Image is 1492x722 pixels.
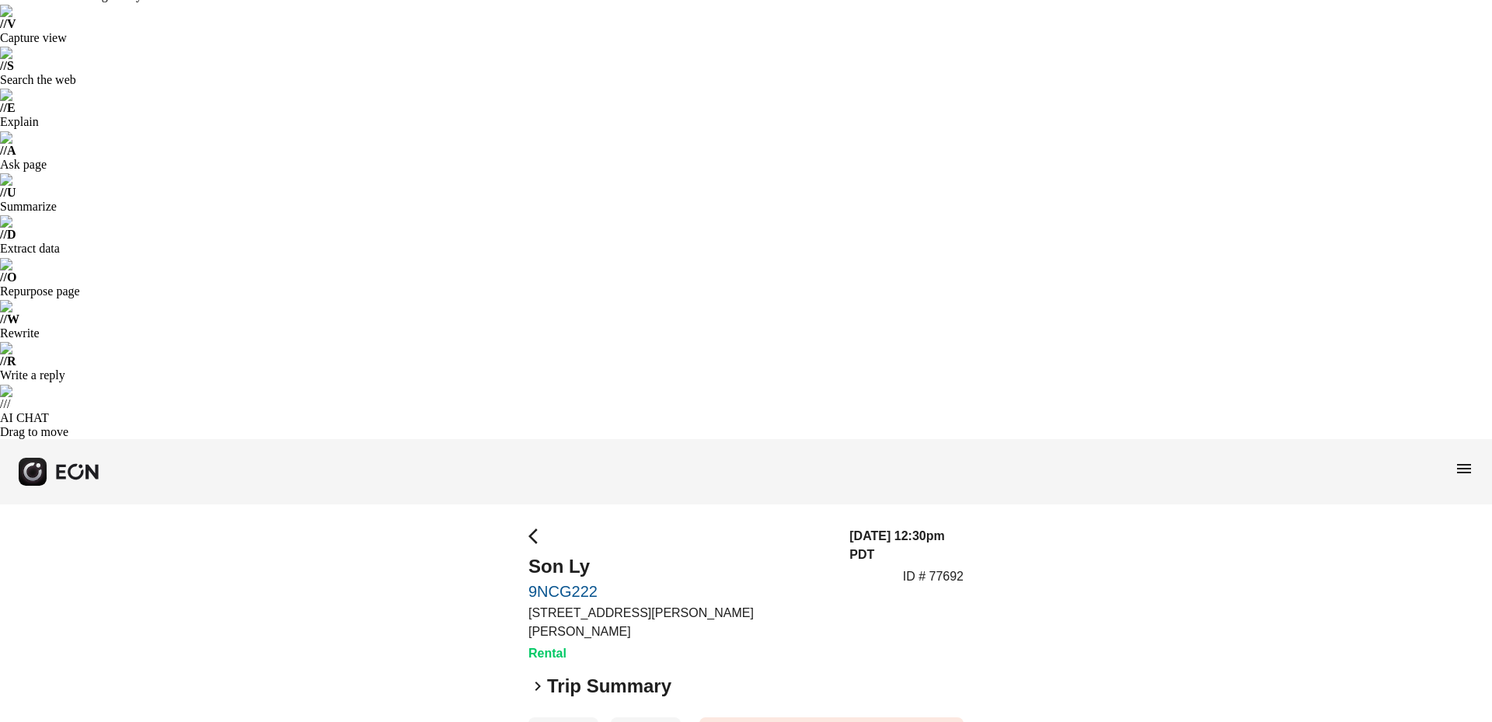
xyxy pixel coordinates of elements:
[1455,459,1473,478] span: menu
[528,644,831,663] h3: Rental
[528,527,547,546] span: arrow_back_ios
[903,567,964,586] p: ID # 77692
[528,677,547,696] span: keyboard_arrow_right
[528,554,831,579] h2: Son Ly
[849,527,964,564] h3: [DATE] 12:30pm PDT
[547,674,671,699] h2: Trip Summary
[528,582,831,601] a: 9NCG222
[528,604,831,641] p: [STREET_ADDRESS][PERSON_NAME][PERSON_NAME]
